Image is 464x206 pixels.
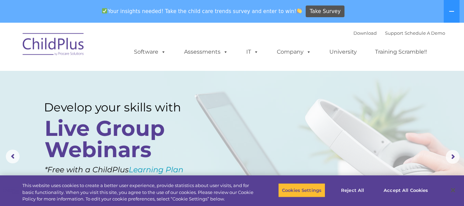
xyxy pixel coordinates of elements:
img: ✅ [102,8,107,13]
a: Assessments [177,45,235,59]
span: Take Survey [310,6,341,18]
rs-layer: Live Group Webinars [45,118,195,160]
a: Support [385,30,403,36]
a: Training Scramble!! [368,45,434,59]
span: Last name [95,45,116,51]
a: IT [239,45,265,59]
button: Close [445,183,461,198]
div: This website uses cookies to create a better user experience, provide statistics about user visit... [22,182,255,203]
rs-layer: *Free with a ChildPlus [45,163,208,177]
rs-layer: Develop your skills with [44,100,197,114]
a: University [322,45,364,59]
a: Software [127,45,173,59]
img: ChildPlus by Procare Solutions [19,28,88,63]
button: Reject All [331,183,374,197]
a: Take Survey [306,6,344,18]
img: 👏 [297,8,302,13]
font: | [353,30,445,36]
a: Company [270,45,318,59]
button: Cookies Settings [278,183,325,197]
a: Schedule A Demo [405,30,445,36]
a: Learning Plan [129,165,183,174]
span: Your insights needed! Take the child care trends survey and enter to win! [99,4,305,18]
span: Phone number [95,74,125,79]
a: Download [353,30,377,36]
button: Accept All Cookies [380,183,432,197]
